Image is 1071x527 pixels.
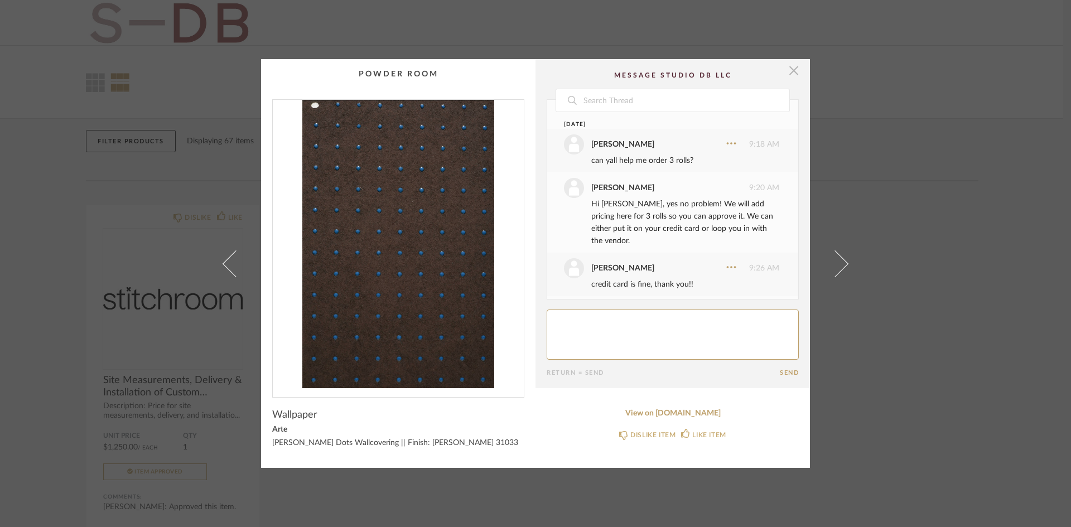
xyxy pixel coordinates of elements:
[780,369,799,376] button: Send
[630,429,676,441] div: DISLIKE ITEM
[272,439,524,448] div: [PERSON_NAME] Dots Wallcovering || Finish: [PERSON_NAME] 31033
[564,134,779,154] div: 9:18 AM
[783,59,805,81] button: Close
[273,100,524,388] div: 0
[591,154,779,167] div: can yall help me order 3 rolls?
[272,426,524,434] div: Arte
[692,429,726,441] div: LIKE ITEM
[591,138,654,151] div: [PERSON_NAME]
[272,409,317,421] span: Wallpaper
[582,89,789,112] input: Search Thread
[591,198,779,247] div: Hi [PERSON_NAME], yes no problem! We will add pricing here for 3 rolls so you can approve it. We ...
[564,120,759,129] div: [DATE]
[591,182,654,194] div: [PERSON_NAME]
[564,178,779,198] div: 9:20 AM
[591,278,779,291] div: credit card is fine, thank you!!
[547,409,799,418] a: View on [DOMAIN_NAME]
[591,262,654,274] div: [PERSON_NAME]
[273,100,524,388] img: 8df91c53-65e0-4ddc-8c4d-547243a2aec3_1000x1000.jpg
[547,369,780,376] div: Return = Send
[564,258,779,278] div: 9:26 AM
